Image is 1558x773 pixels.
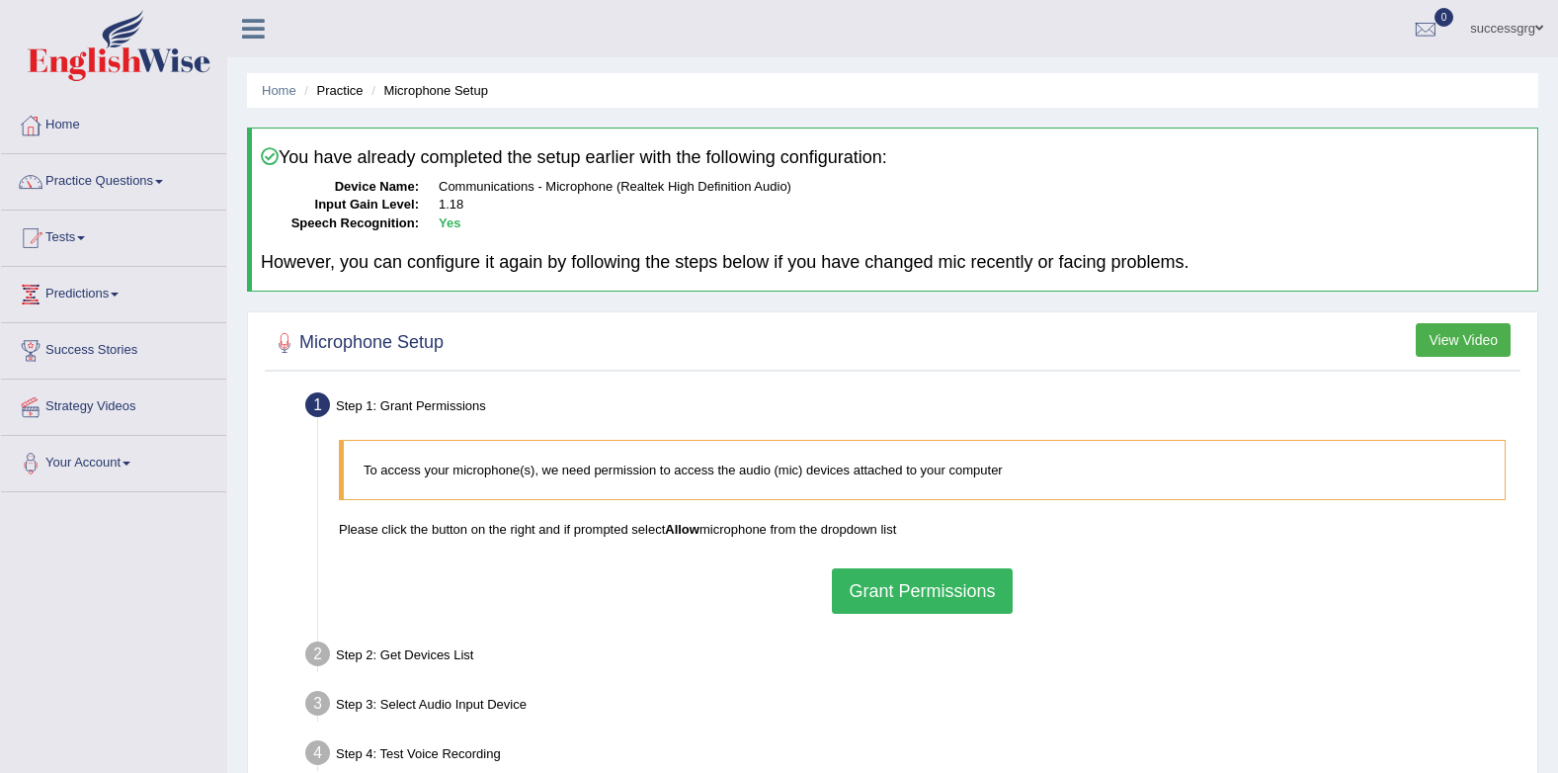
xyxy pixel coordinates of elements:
[1,267,226,316] a: Predictions
[1,380,226,429] a: Strategy Videos
[1,436,226,485] a: Your Account
[1435,8,1454,27] span: 0
[1416,323,1511,357] button: View Video
[439,215,460,230] b: Yes
[261,147,1528,168] h4: You have already completed the setup earlier with the following configuration:
[261,253,1528,273] h4: However, you can configure it again by following the steps below if you have changed mic recently...
[296,386,1528,430] div: Step 1: Grant Permissions
[1,211,226,260] a: Tests
[261,178,419,197] dt: Device Name:
[261,196,419,215] dt: Input Gain Level:
[832,568,1012,614] button: Grant Permissions
[1,323,226,373] a: Success Stories
[261,215,419,233] dt: Speech Recognition:
[296,685,1528,729] div: Step 3: Select Audio Input Device
[1,98,226,147] a: Home
[299,81,363,100] li: Practice
[339,520,1506,539] p: Please click the button on the right and if prompted select microphone from the dropdown list
[270,328,444,358] h2: Microphone Setup
[665,522,699,537] b: Allow
[364,461,1485,479] p: To access your microphone(s), we need permission to access the audio (mic) devices attached to yo...
[367,81,488,100] li: Microphone Setup
[296,636,1528,679] div: Step 2: Get Devices List
[439,196,1528,215] dd: 1.18
[439,178,1528,197] dd: Communications - Microphone (Realtek High Definition Audio)
[262,83,296,98] a: Home
[1,154,226,204] a: Practice Questions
